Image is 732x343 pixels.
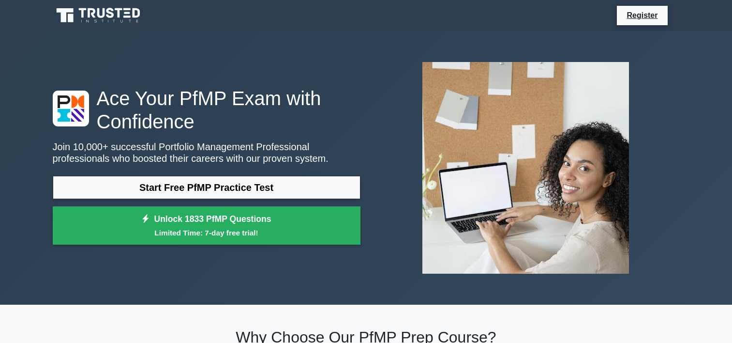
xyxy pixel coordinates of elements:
p: Join 10,000+ successful Portfolio Management Professional professionals who boosted their careers... [53,141,360,164]
small: Limited Time: 7-day free trial! [65,227,348,238]
a: Start Free PfMP Practice Test [53,176,360,199]
h1: Ace Your PfMP Exam with Confidence [53,87,360,133]
a: Unlock 1833 PfMP QuestionsLimited Time: 7-day free trial! [53,206,360,245]
a: Register [621,9,663,21]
